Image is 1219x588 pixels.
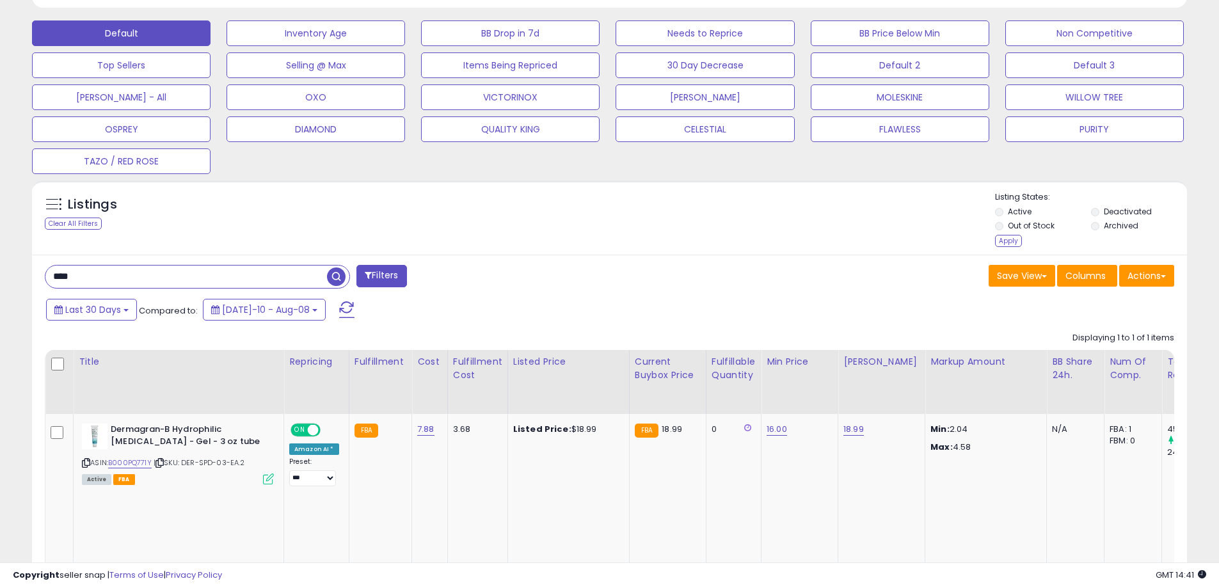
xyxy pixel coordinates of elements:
[227,52,405,78] button: Selling @ Max
[227,116,405,142] button: DIAMOND
[1005,116,1184,142] button: PURITY
[109,569,164,581] a: Terms of Use
[930,441,1037,453] p: 4.58
[712,355,756,382] div: Fulfillable Quantity
[662,423,682,435] span: 18.99
[289,443,339,455] div: Amazon AI *
[995,235,1022,247] div: Apply
[989,265,1055,287] button: Save View
[1110,424,1152,435] div: FBA: 1
[421,20,600,46] button: BB Drop in 7d
[930,441,953,453] strong: Max:
[289,355,344,369] div: Repricing
[166,569,222,581] a: Privacy Policy
[1104,206,1152,217] label: Deactivated
[421,116,600,142] button: QUALITY KING
[1052,355,1099,382] div: BB Share 24h.
[222,303,310,316] span: [DATE]-10 - Aug-08
[767,355,833,369] div: Min Price
[113,474,135,485] span: FBA
[811,52,989,78] button: Default 2
[1110,355,1156,382] div: Num of Comp.
[1008,206,1032,217] label: Active
[421,84,600,110] button: VICTORINOX
[32,52,211,78] button: Top Sellers
[355,424,378,438] small: FBA
[513,424,619,435] div: $18.99
[1156,569,1206,581] span: 2025-09-8 14:41 GMT
[355,355,406,369] div: Fulfillment
[46,299,137,321] button: Last 30 Days
[811,116,989,142] button: FLAWLESS
[616,116,794,142] button: CELESTIAL
[227,84,405,110] button: OXO
[635,355,701,382] div: Current Buybox Price
[616,52,794,78] button: 30 Day Decrease
[203,299,326,321] button: [DATE]-10 - Aug-08
[930,423,950,435] strong: Min:
[616,84,794,110] button: [PERSON_NAME]
[1167,355,1214,382] div: Total Rev.
[292,425,308,436] span: ON
[45,218,102,230] div: Clear All Filters
[1119,265,1174,287] button: Actions
[616,20,794,46] button: Needs to Reprice
[1008,220,1055,231] label: Out of Stock
[32,84,211,110] button: [PERSON_NAME] - All
[1065,269,1106,282] span: Columns
[32,20,211,46] button: Default
[513,423,571,435] b: Listed Price:
[995,191,1187,203] p: Listing States:
[13,569,222,582] div: seller snap | |
[82,424,274,483] div: ASIN:
[13,569,60,581] strong: Copyright
[1005,20,1184,46] button: Non Competitive
[513,355,624,369] div: Listed Price
[1005,52,1184,78] button: Default 3
[453,424,498,435] div: 3.68
[356,265,406,287] button: Filters
[453,355,502,382] div: Fulfillment Cost
[930,424,1037,435] p: 2.04
[65,303,121,316] span: Last 30 Days
[1052,424,1094,435] div: N/A
[82,424,108,449] img: 31ySkRcFqdL._SL40_.jpg
[1072,332,1174,344] div: Displaying 1 to 1 of 1 items
[289,457,339,486] div: Preset:
[930,355,1041,369] div: Markup Amount
[108,457,152,468] a: B000PQ771Y
[843,355,920,369] div: [PERSON_NAME]
[767,423,787,436] a: 16.00
[32,116,211,142] button: OSPREY
[319,425,339,436] span: OFF
[1167,424,1219,435] div: 455.76
[154,457,245,468] span: | SKU: DER-SPD-03-EA.2
[635,424,658,438] small: FBA
[811,84,989,110] button: MOLESKINE
[1005,84,1184,110] button: WILLOW TREE
[32,148,211,174] button: TAZO / RED ROSE
[417,355,442,369] div: Cost
[421,52,600,78] button: Items Being Repriced
[111,424,266,450] b: Dermagran-B Hydrophilic [MEDICAL_DATA] - Gel - 3 oz tube
[843,423,864,436] a: 18.99
[68,196,117,214] h5: Listings
[811,20,989,46] button: BB Price Below Min
[417,423,434,436] a: 7.88
[139,305,198,317] span: Compared to:
[1104,220,1138,231] label: Archived
[1057,265,1117,287] button: Columns
[712,424,751,435] div: 0
[1167,447,1219,458] div: 244.55
[1110,435,1152,447] div: FBM: 0
[82,474,111,485] span: All listings currently available for purchase on Amazon
[227,20,405,46] button: Inventory Age
[79,355,278,369] div: Title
